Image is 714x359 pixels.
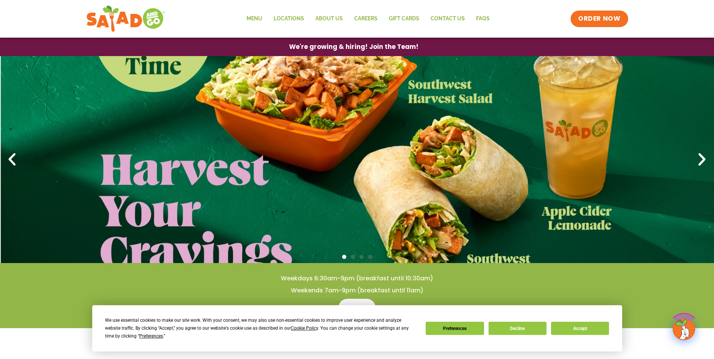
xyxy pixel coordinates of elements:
span: Go to slide 2 [351,255,355,259]
span: Go to slide 4 [368,255,372,259]
h4: Weekdays 6:30am-9pm (breakfast until 10:30am) [15,274,699,283]
a: We're growing & hiring! Join the Team! [278,38,430,56]
span: Preferences [139,333,163,339]
span: Go to slide 3 [359,255,364,259]
a: Menu [241,10,268,27]
a: Contact Us [425,10,470,27]
span: We're growing & hiring! Join the Team! [289,44,419,50]
img: new-SAG-logo-768×292 [86,4,166,34]
a: Menu [338,299,376,317]
a: FAQs [470,10,495,27]
div: Previous slide [4,151,20,168]
div: We use essential cookies to make our site work. With your consent, we may also use non-essential ... [105,316,417,340]
span: Menu [347,303,367,312]
a: GIFT CARDS [383,10,425,27]
a: ORDER NOW [571,11,628,27]
button: Decline [489,322,547,335]
a: About Us [310,10,349,27]
div: Next slide [694,151,710,168]
span: ORDER NOW [578,14,620,23]
a: Careers [349,10,383,27]
span: Go to slide 1 [342,255,346,259]
span: Cookie Policy [291,326,318,331]
div: Cookie Consent Prompt [92,305,622,351]
nav: Menu [241,10,495,27]
button: Accept [551,322,609,335]
button: Preferences [426,322,484,335]
a: Locations [268,10,310,27]
h4: Weekends 7am-9pm (breakfast until 11am) [15,286,699,295]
